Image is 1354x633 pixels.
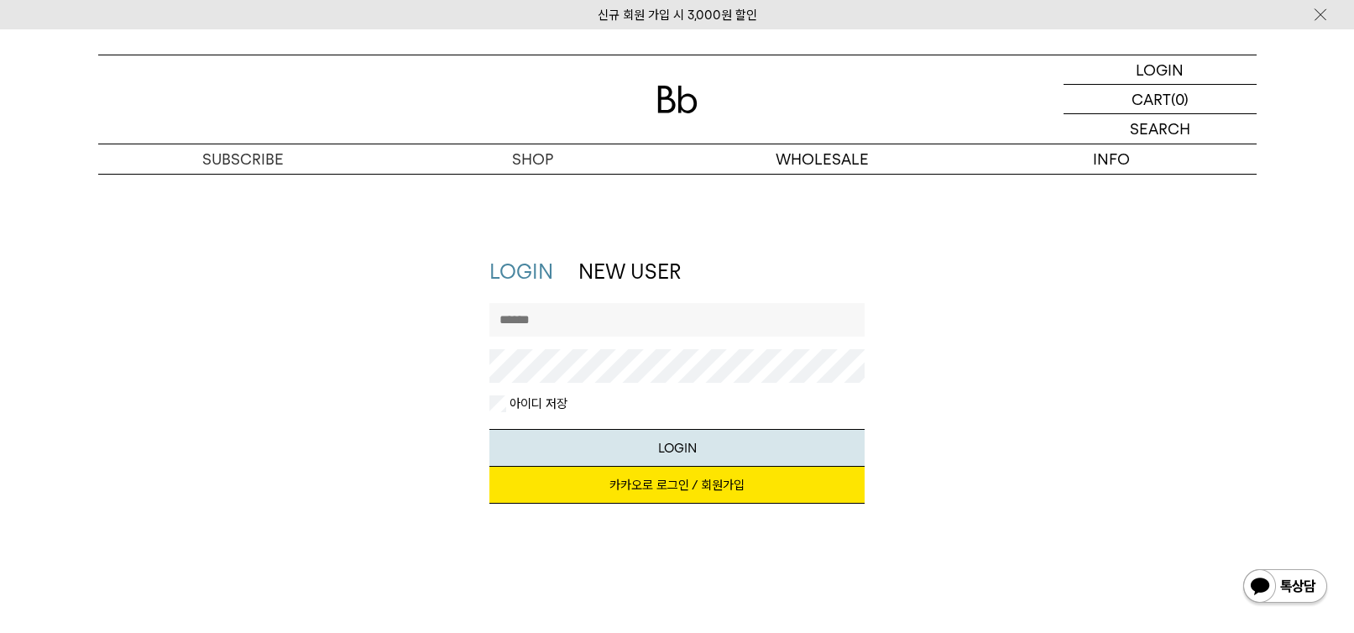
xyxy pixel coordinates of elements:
[1064,55,1257,85] a: LOGIN
[677,144,967,174] p: WHOLESALE
[489,429,865,467] button: LOGIN
[967,144,1257,174] p: INFO
[489,467,865,504] a: 카카오로 로그인 / 회원가입
[1171,85,1189,113] p: (0)
[657,86,698,113] img: 로고
[1132,85,1171,113] p: CART
[1242,568,1329,608] img: 카카오톡 채널 1:1 채팅 버튼
[598,8,757,23] a: 신규 회원 가입 시 3,000원 할인
[388,144,677,174] a: SHOP
[1064,85,1257,114] a: CART (0)
[578,259,681,284] a: NEW USER
[1130,114,1190,144] p: SEARCH
[98,144,388,174] a: SUBSCRIBE
[489,259,553,284] a: LOGIN
[1136,55,1184,84] p: LOGIN
[506,395,567,412] label: 아이디 저장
